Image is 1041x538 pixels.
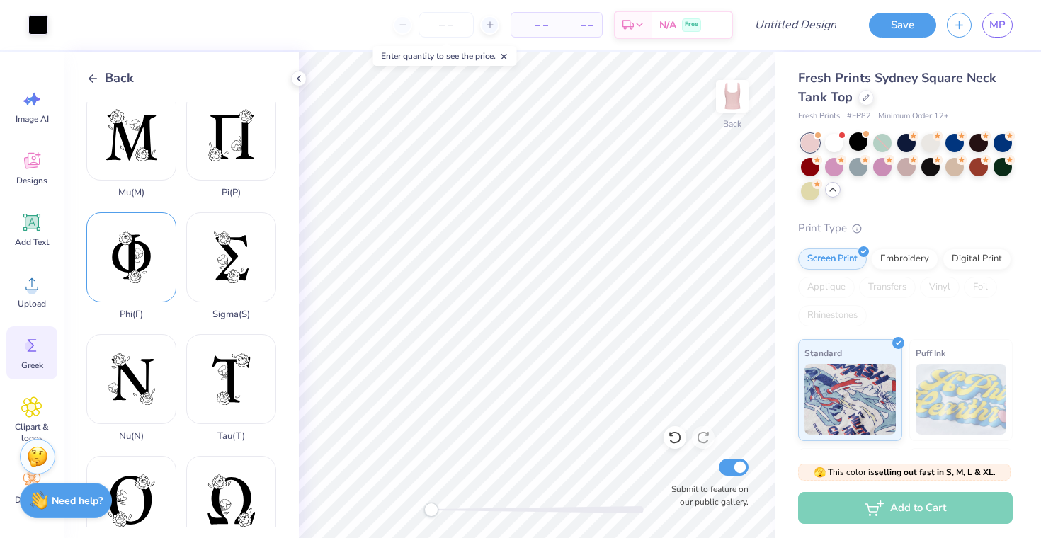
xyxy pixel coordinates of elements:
[798,110,840,122] span: Fresh Prints
[52,494,103,508] strong: Need help?
[847,110,871,122] span: # FP82
[565,18,593,33] span: – –
[15,236,49,248] span: Add Text
[15,494,49,505] span: Decorate
[916,345,945,360] span: Puff Ink
[718,82,746,110] img: Back
[212,309,250,320] div: Sigma ( S )
[685,20,698,30] span: Free
[424,503,438,517] div: Accessibility label
[869,13,936,38] button: Save
[664,483,749,508] label: Submit to feature on our public gallery.
[16,175,47,186] span: Designs
[744,11,848,39] input: Untitled Design
[419,12,474,38] input: – –
[798,69,996,105] span: Fresh Prints Sydney Square Neck Tank Top
[21,360,43,371] span: Greek
[875,467,994,478] strong: selling out fast in S, M, L & XL
[798,277,855,298] div: Applique
[798,305,867,326] div: Rhinestones
[659,18,676,33] span: N/A
[222,188,241,198] div: Pi ( P )
[373,46,517,66] div: Enter quantity to see the price.
[989,17,1006,33] span: MP
[723,118,741,130] div: Back
[217,431,245,442] div: Tau ( T )
[798,220,1013,236] div: Print Type
[119,431,144,442] div: Nu ( N )
[120,309,143,320] div: Phi ( F )
[871,248,938,270] div: Embroidery
[916,364,1007,435] img: Puff Ink
[964,277,997,298] div: Foil
[118,188,144,198] div: Mu ( M )
[814,466,996,479] span: This color is .
[920,277,960,298] div: Vinyl
[18,298,46,309] span: Upload
[16,113,49,125] span: Image AI
[105,69,134,88] span: Back
[804,364,896,435] img: Standard
[943,248,1011,270] div: Digital Print
[520,18,548,33] span: – –
[8,421,55,444] span: Clipart & logos
[804,345,842,360] span: Standard
[878,110,949,122] span: Minimum Order: 12 +
[982,13,1013,38] a: MP
[814,466,826,479] span: 🫣
[798,248,867,270] div: Screen Print
[859,277,916,298] div: Transfers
